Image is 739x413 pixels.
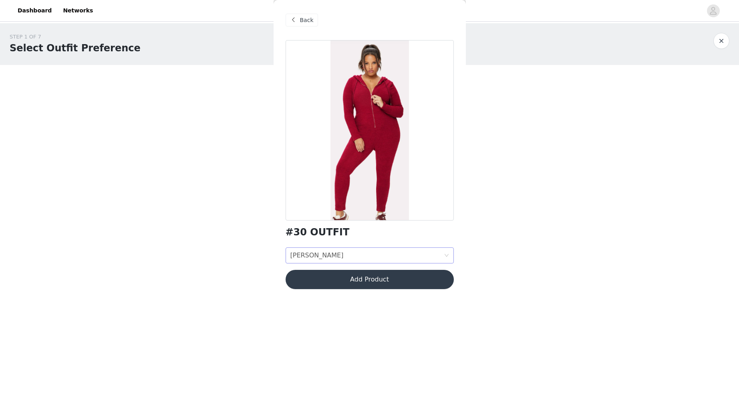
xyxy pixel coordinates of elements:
[444,253,449,259] i: icon: down
[286,270,454,289] button: Add Product
[10,33,141,41] div: STEP 1 OF 7
[10,41,141,55] h1: Select Outfit Preference
[290,248,344,263] div: Onesie sizze
[709,4,717,17] div: avatar
[300,16,314,24] span: Back
[58,2,98,20] a: Networks
[13,2,56,20] a: Dashboard
[286,227,350,238] h1: #30 OUTFIT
